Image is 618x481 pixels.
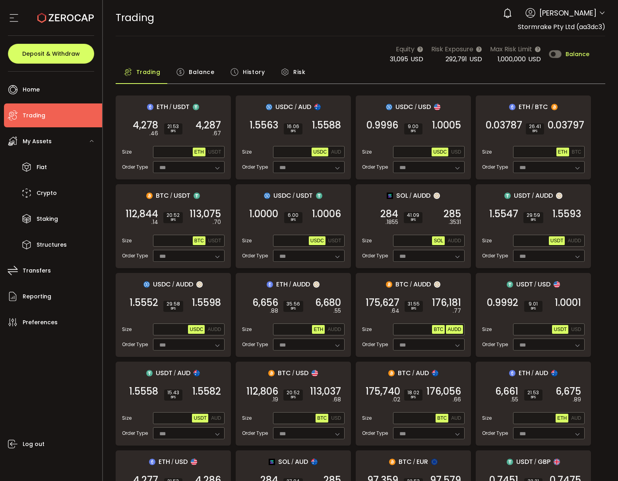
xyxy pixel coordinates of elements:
[194,149,204,155] span: ETH
[317,415,327,421] span: BTC
[316,193,322,199] img: usdt_portfolio.svg
[242,252,268,259] span: Order Type
[173,102,190,112] span: USDT
[362,252,388,259] span: Order Type
[434,104,440,110] img: usd_portfolio.svg
[531,103,534,111] em: /
[312,121,341,129] span: 1.5588
[448,238,461,243] span: AUDD
[153,279,171,289] span: USDC
[509,104,515,110] img: eth_portfolio.svg
[534,281,537,288] em: /
[243,64,265,80] span: History
[177,368,190,378] span: AUD
[572,149,581,155] span: BTC
[37,213,58,225] span: Staking
[252,299,278,307] span: 6,656
[149,459,155,465] img: eth_portfolio.svg
[409,192,412,199] em: /
[293,64,305,80] span: Risk
[312,370,318,376] img: usd_portfolio.svg
[136,64,161,80] span: Trading
[529,124,541,129] span: 26.41
[23,84,40,95] span: Home
[311,459,318,465] img: aud_portfolio.svg
[507,281,513,288] img: usdt_portfolio.svg
[548,121,584,129] span: 0.03797
[196,281,203,288] img: zuPXiwguUFiBOIQyqLOiXsnnNitlx7q4LCwEbLHADjIpTka+Lip0HH8D0VTrd02z+wEAAAAASUVORK5CYII=
[208,149,221,155] span: USDT
[310,388,341,395] span: 113,037
[314,104,321,110] img: aud_portfolio.svg
[527,306,539,311] i: BPS
[146,370,153,376] img: usdt_portfolio.svg
[23,291,51,302] span: Reporting
[555,299,581,307] span: 1.0001
[482,341,508,348] span: Order Type
[278,457,290,467] span: SOL
[399,457,412,467] span: BTC
[333,395,341,404] em: .68
[196,121,221,129] span: 4,287
[449,414,463,423] button: AUD
[294,103,297,111] em: /
[482,237,492,244] span: Size
[362,415,372,422] span: Size
[535,368,548,378] span: AUD
[242,341,268,348] span: Order Type
[551,370,558,376] img: aud_portfolio.svg
[408,306,420,311] i: BPS
[169,103,172,111] em: /
[122,430,148,437] span: Order Type
[432,370,438,376] img: aud_portfolio.svg
[416,368,429,378] span: AUD
[122,252,148,259] span: Order Type
[434,327,443,332] span: BTC
[432,121,461,129] span: 1.0005
[149,129,158,138] em: .46
[291,458,294,465] em: /
[122,341,148,348] span: Order Type
[395,279,409,289] span: BTC
[434,238,443,243] span: SOL
[167,124,179,129] span: 21.53
[418,102,431,112] span: USD
[175,457,188,467] span: USD
[246,388,278,395] span: 112,806
[242,415,252,422] span: Size
[451,149,461,155] span: USD
[482,252,508,259] span: Order Type
[380,210,398,218] span: 284
[413,191,430,201] span: AUDD
[568,238,581,243] span: AUDD
[362,164,388,171] span: Order Type
[415,103,417,111] em: /
[535,191,553,201] span: AUDD
[193,236,205,245] button: BTC
[316,414,328,423] button: BTC
[511,395,518,404] em: .55
[208,238,221,243] span: USDT
[167,129,179,134] i: BPS
[413,279,431,289] span: AUDD
[273,191,291,201] span: USDC
[519,368,530,378] span: ETH
[310,238,324,243] span: USDC
[312,210,341,218] span: 1.0006
[527,213,540,218] span: 29.59
[278,368,291,378] span: BTC
[122,237,132,244] span: Size
[528,55,541,64] span: USD
[133,121,158,129] span: 4,278
[190,327,203,332] span: USDC
[554,327,567,332] span: USDT
[333,307,341,315] em: .55
[242,326,252,333] span: Size
[188,325,205,334] button: USDC
[275,102,293,112] span: USDC
[432,148,448,156] button: USDC
[296,368,308,378] span: USD
[551,104,558,110] img: btc_portfolio.svg
[434,193,440,199] img: zuPXiwguUFiBOIQyqLOiXsnnNitlx7q4LCwEbLHADjIpTka+Lip0HH8D0VTrd02z+wEAAAAASUVORK5CYII=
[23,265,51,277] span: Transfers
